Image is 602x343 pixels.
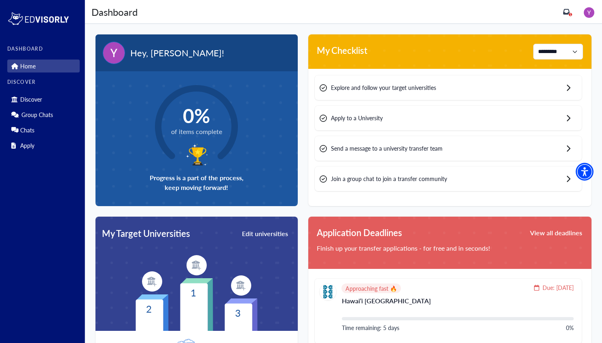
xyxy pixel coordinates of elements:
span: Join a group chat to join a transfer community [331,175,447,183]
text: 3 [235,306,241,320]
span: Send a message to a university transfer team [331,144,443,153]
span: Hey, [PERSON_NAME]! [130,46,224,60]
img: image [584,7,594,18]
p: Finish up your transfer applications - for free and in seconds! [317,243,583,253]
span: Approaching fast 🔥 [346,286,397,291]
div: Discover [7,93,80,106]
div: Dashboard [91,4,138,19]
button: Edit universities [241,228,289,239]
a: 1 [563,9,570,15]
p: Apply [20,142,34,149]
img: item-logo [187,255,207,275]
span: Due: [DATE] [543,283,574,292]
img: trophy-icon [185,142,208,167]
span: Explore and follow your target universities [331,83,436,92]
p: Home [20,63,36,70]
label: DASHBOARD [7,46,80,52]
span: My Checklist [317,44,367,60]
span: Apply to a University [331,114,383,122]
img: item-logo [231,275,251,296]
select: Single select [533,44,583,60]
p: Discover [20,96,42,103]
div: Home [7,60,80,72]
img: item-logo [142,271,162,292]
button: View all deadlines [529,226,583,239]
span: My Target Universities [102,227,190,240]
p: Group Chats [21,111,53,118]
p: Hawai‘i [GEOGRAPHIC_DATA] [342,298,574,311]
span: of items complete [171,127,222,136]
div: 0% [566,324,574,332]
span: Progress is a part of the process, keep moving forward! [150,173,244,192]
span: Application Deadlines [317,226,402,239]
div: Group Chats [7,108,80,121]
img: profile [103,42,125,64]
div: Apply [7,139,80,152]
label: DISCOVER [7,79,80,85]
text: 1 [191,285,196,299]
img: Hawai‘i Pacific University [320,283,336,300]
img: logo [7,11,70,27]
div: Chats [7,124,80,136]
text: 2 [146,302,152,315]
span: 0% [171,104,222,127]
div: Time remaining: 5 days [342,324,399,332]
span: 1 [570,13,572,17]
div: Accessibility Menu [576,163,594,181]
p: Chats [20,127,34,134]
